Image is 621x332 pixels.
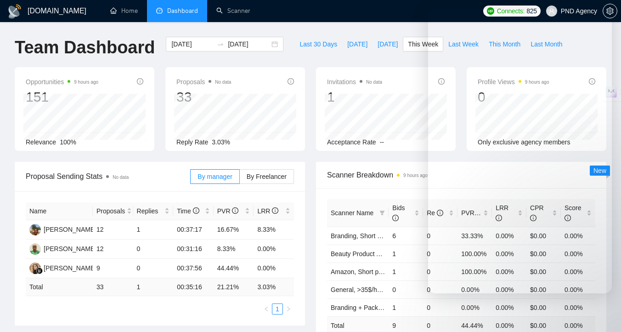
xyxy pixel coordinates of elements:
[26,202,93,220] th: Name
[29,224,41,235] img: D
[378,206,387,220] span: filter
[272,207,278,214] span: info-circle
[366,80,382,85] span: No data
[408,39,438,49] span: This Week
[389,245,423,263] td: 1
[26,76,98,87] span: Opportunities
[603,7,617,15] a: setting
[331,304,487,311] a: Branding + Package, Short Prompt, >36$/h, no agency
[286,306,291,312] span: right
[173,259,214,278] td: 00:37:56
[392,204,405,222] span: Bids
[254,220,294,240] td: 8.33%
[272,304,282,314] a: 1
[261,303,272,315] button: left
[487,7,494,15] img: upwork-logo.png
[603,7,617,15] span: setting
[254,240,294,259] td: 0.00%
[29,263,41,274] img: KY
[212,138,230,146] span: 3.03%
[44,263,96,273] div: [PERSON_NAME]
[133,278,174,296] td: 1
[74,80,98,85] time: 9 hours ago
[294,37,342,52] button: Last 30 Days
[214,259,254,278] td: 44.44%
[380,138,384,146] span: --
[327,88,382,106] div: 1
[173,220,214,240] td: 00:37:17
[177,207,199,215] span: Time
[217,207,239,215] span: PVR
[167,7,198,15] span: Dashboard
[257,207,278,215] span: LRR
[193,207,199,214] span: info-circle
[133,259,174,278] td: 0
[93,278,133,296] td: 33
[26,278,93,296] td: Total
[36,268,43,274] img: gigradar-bm.png
[137,78,143,85] span: info-circle
[93,202,133,220] th: Proposals
[29,243,41,255] img: AO
[264,306,269,312] span: left
[261,303,272,315] li: Previous Page
[427,209,443,217] span: Re
[217,40,224,48] span: swap-right
[247,173,287,180] span: By Freelancer
[403,173,428,178] time: 9 hours ago
[423,298,457,316] td: 0
[60,138,76,146] span: 100%
[331,250,497,258] a: Beauty Product Amazon, Short prompt, >35$/h, no agency
[171,39,213,49] input: Start date
[137,206,163,216] span: Replies
[497,6,525,16] span: Connects:
[389,298,423,316] td: 1
[548,8,555,14] span: user
[214,220,254,240] td: 16.67%
[96,206,125,216] span: Proposals
[327,138,376,146] span: Acceptance Rate
[26,171,190,182] span: Proposal Sending Stats
[7,4,22,19] img: logo
[590,301,612,323] iframe: To enrich screen reader interactions, please activate Accessibility in Grammarly extension settings
[389,263,423,280] td: 1
[133,240,174,259] td: 0
[173,240,214,259] td: 00:31:16
[176,88,231,106] div: 33
[29,264,96,271] a: KY[PERSON_NAME]
[29,225,96,233] a: D[PERSON_NAME]
[288,78,294,85] span: info-circle
[389,227,423,245] td: 6
[228,39,270,49] input: End date
[331,209,373,217] span: Scanner Name
[26,88,98,106] div: 151
[254,259,294,278] td: 0.00%
[331,286,410,293] a: General, >35$/h, no agency
[526,6,536,16] span: 825
[526,298,561,316] td: $0.00
[214,278,254,296] td: 21.21 %
[347,39,367,49] span: [DATE]
[198,173,232,180] span: By manager
[110,7,138,15] a: homeHome
[283,303,294,315] button: right
[254,278,294,296] td: 3.03 %
[214,240,254,259] td: 8.33%
[156,7,163,14] span: dashboard
[217,40,224,48] span: to
[176,76,231,87] span: Proposals
[283,303,294,315] li: Next Page
[133,202,174,220] th: Replies
[373,37,403,52] button: [DATE]
[113,175,129,180] span: No data
[389,280,423,298] td: 0
[26,138,56,146] span: Relevance
[29,245,96,252] a: AO[PERSON_NAME]
[327,169,595,181] span: Scanner Breakdown
[331,232,455,240] a: Branding, Short Prompt, >36$/h, no agency
[331,268,452,275] a: Amazon, Short prompt, >35$/h, no agency
[93,259,133,278] td: 9
[44,244,96,254] div: [PERSON_NAME]
[423,245,457,263] td: 0
[603,4,617,18] button: setting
